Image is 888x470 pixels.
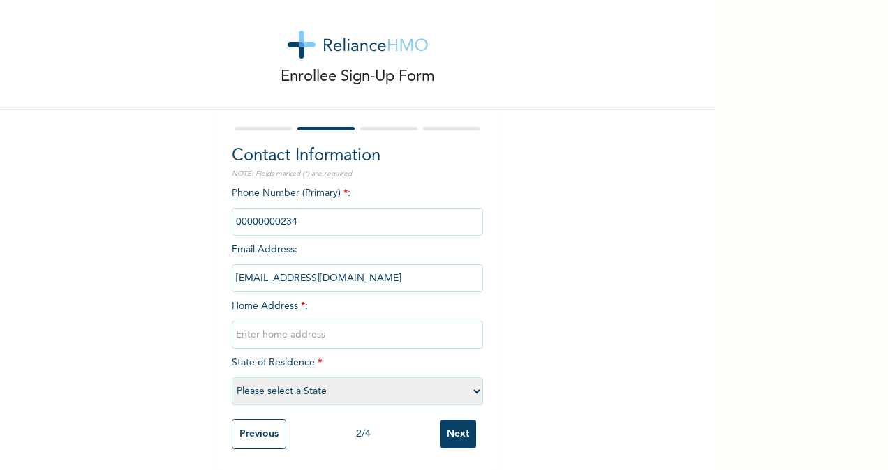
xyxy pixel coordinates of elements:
input: Next [440,420,476,448]
span: State of Residence [232,358,483,396]
span: Home Address : [232,301,483,340]
h2: Contact Information [232,144,483,169]
p: NOTE: Fields marked (*) are required [232,169,483,179]
span: Email Address : [232,245,483,283]
input: Enter home address [232,321,483,349]
span: Phone Number (Primary) : [232,188,483,227]
input: Enter Primary Phone Number [232,208,483,236]
img: logo [288,31,428,59]
p: Enrollee Sign-Up Form [281,66,435,89]
input: Previous [232,419,286,449]
input: Enter email Address [232,264,483,292]
div: 2 / 4 [286,427,440,441]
